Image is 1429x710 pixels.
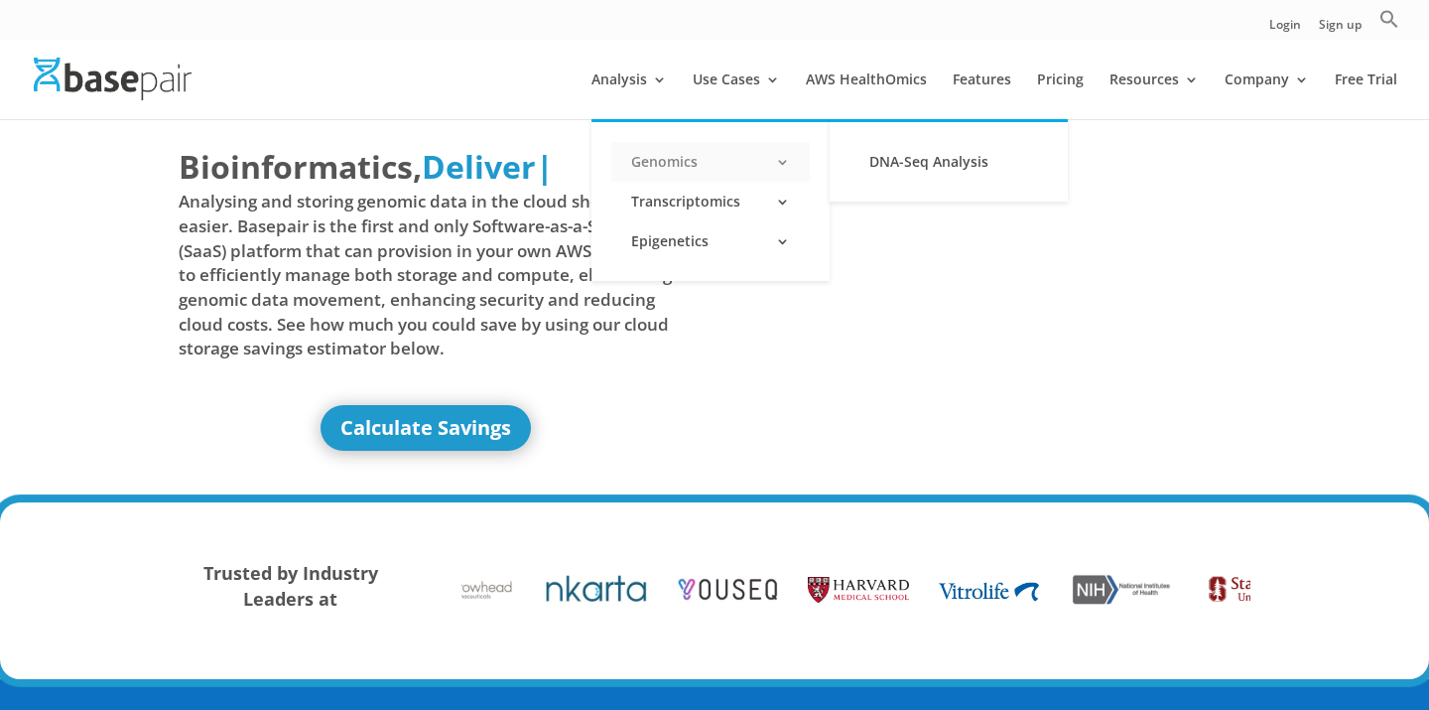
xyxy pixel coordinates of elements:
a: AWS HealthOmics [806,72,927,119]
span: | [536,145,554,188]
span: Deliver [422,145,536,188]
span: Bioinformatics, [179,144,422,190]
span: Analysing and storing genomic data in the cloud should be easier. Basepair is the first and only ... [179,190,673,360]
a: Genomics [611,142,810,182]
svg: Search [1379,9,1399,29]
a: Pricing [1037,72,1084,119]
iframe: Basepair - NGS Analysis Simplified [729,144,1224,422]
strong: Trusted by Industry Leaders at [203,561,378,611]
a: Company [1225,72,1309,119]
a: Resources [1109,72,1199,119]
a: Transcriptomics [611,182,810,221]
a: Sign up [1319,19,1362,40]
a: DNA-Seq Analysis [849,142,1048,182]
img: Basepair [34,58,192,100]
iframe: Drift Widget Chat Controller [1048,567,1405,686]
a: Login [1269,19,1301,40]
a: Search Icon Link [1379,9,1399,40]
a: Features [953,72,1011,119]
a: Analysis [591,72,667,119]
a: Calculate Savings [321,405,531,451]
a: Free Trial [1335,72,1397,119]
a: Use Cases [693,72,780,119]
a: Epigenetics [611,221,810,261]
